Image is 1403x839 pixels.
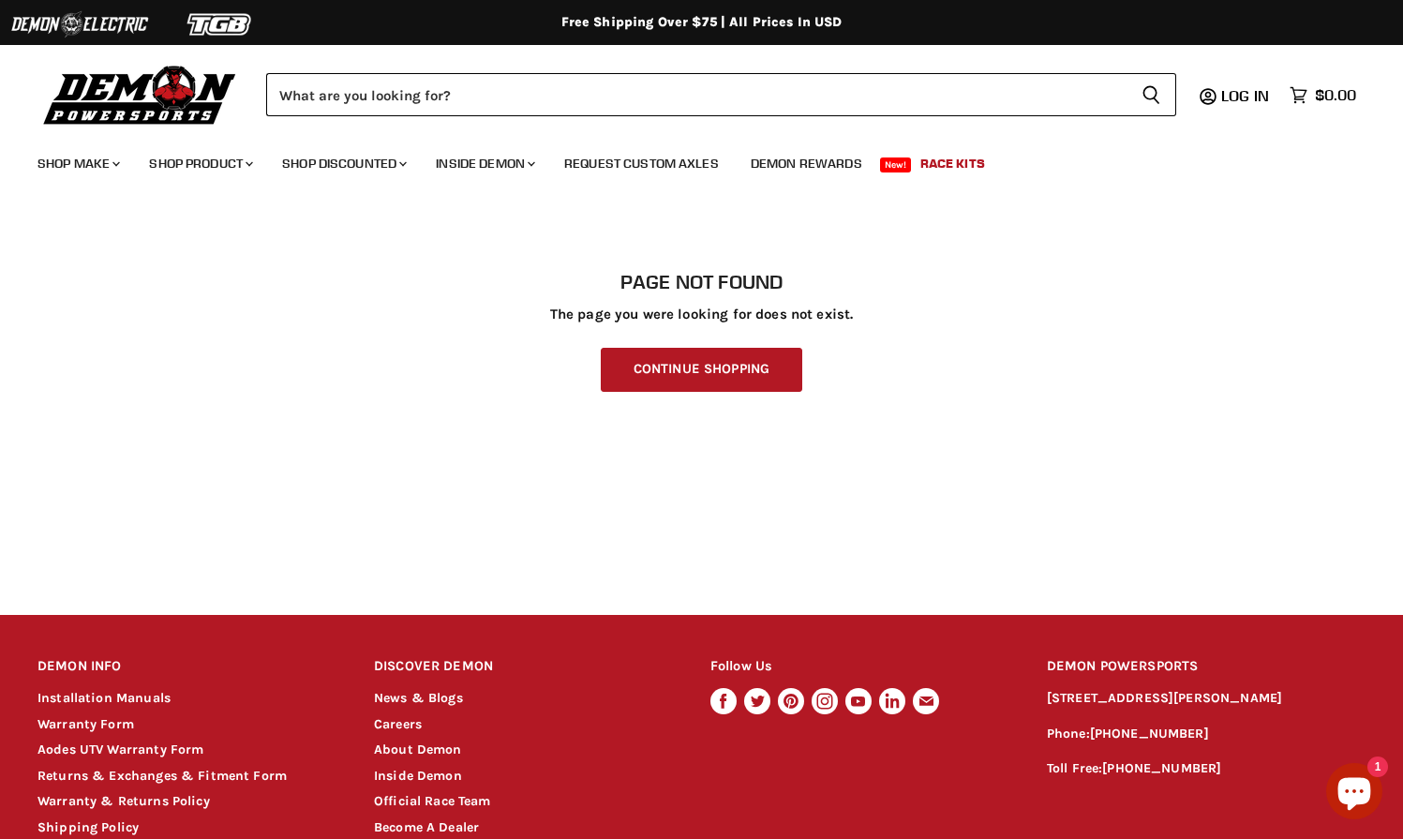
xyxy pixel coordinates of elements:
[37,307,1366,322] p: The page you were looking for does not exist.
[37,716,134,732] a: Warranty Form
[1213,87,1280,104] a: Log in
[880,157,912,172] span: New!
[550,144,733,183] a: Request Custom Axles
[37,61,243,127] img: Demon Powersports
[1047,688,1366,710] p: [STREET_ADDRESS][PERSON_NAME]
[135,144,264,183] a: Shop Product
[23,137,1351,183] ul: Main menu
[1221,86,1269,105] span: Log in
[374,793,491,809] a: Official Race Team
[1090,726,1209,742] a: [PHONE_NUMBER]
[266,73,1127,116] input: Search
[37,742,203,757] a: Aodes UTV Warranty Form
[1102,760,1221,776] a: [PHONE_NUMBER]
[150,7,291,42] img: TGB Logo 2
[1321,763,1388,824] inbox-online-store-chat: Shopify online store chat
[374,716,422,732] a: Careers
[1047,758,1366,780] p: Toll Free:
[1047,645,1366,689] h2: DEMON POWERSPORTS
[37,690,171,706] a: Installation Manuals
[1047,724,1366,745] p: Phone:
[374,645,675,689] h2: DISCOVER DEMON
[374,768,462,784] a: Inside Demon
[23,144,131,183] a: Shop Make
[1280,82,1366,109] a: $0.00
[37,271,1366,293] h1: Page not found
[37,819,139,835] a: Shipping Policy
[906,144,999,183] a: Race Kits
[37,793,210,809] a: Warranty & Returns Policy
[37,768,287,784] a: Returns & Exchanges & Fitment Form
[374,819,479,835] a: Become A Dealer
[710,645,1011,689] h2: Follow Us
[1127,73,1176,116] button: Search
[268,144,418,183] a: Shop Discounted
[9,7,150,42] img: Demon Electric Logo 2
[737,144,876,183] a: Demon Rewards
[266,73,1176,116] form: Product
[374,690,463,706] a: News & Blogs
[422,144,546,183] a: Inside Demon
[374,742,462,757] a: About Demon
[1315,86,1356,104] span: $0.00
[37,645,338,689] h2: DEMON INFO
[601,348,802,392] a: Continue Shopping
